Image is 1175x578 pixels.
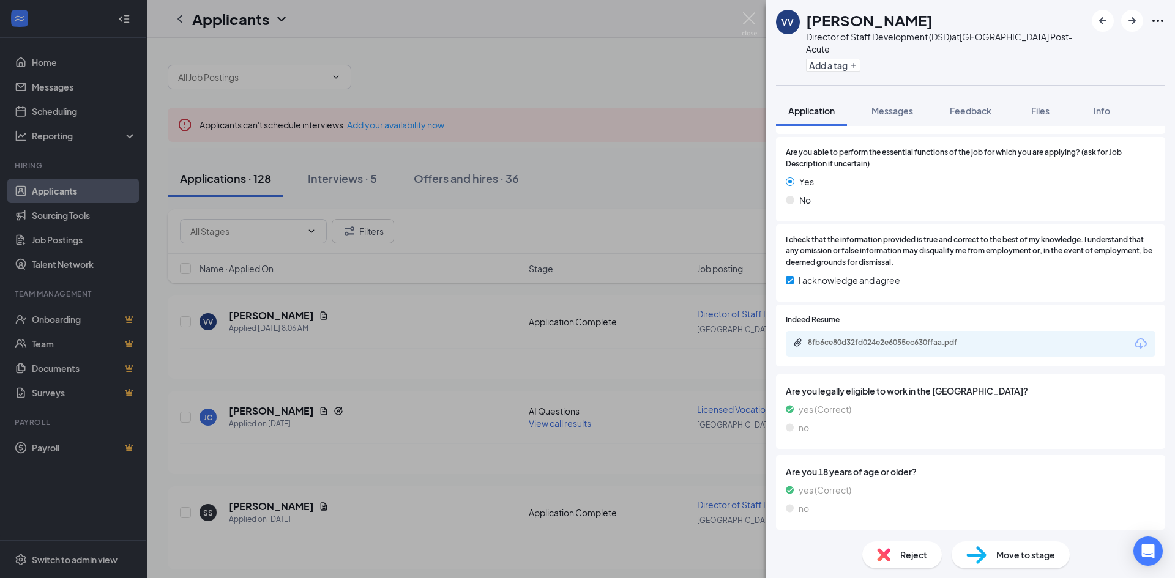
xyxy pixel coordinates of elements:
[850,62,857,69] svg: Plus
[786,147,1155,170] span: Are you able to perform the essential functions of the job for which you are applying? (ask for J...
[1094,105,1110,116] span: Info
[786,234,1155,269] span: I check that the information provided is true and correct to the best of my knowledge. I understa...
[799,273,900,287] span: I acknowledge and agree
[1133,336,1148,351] svg: Download
[950,105,991,116] span: Feedback
[1031,105,1050,116] span: Files
[1121,10,1143,32] button: ArrowRight
[900,548,927,561] span: Reject
[996,548,1055,561] span: Move to stage
[786,314,840,326] span: Indeed Resume
[799,483,851,497] span: yes (Correct)
[793,338,803,347] svg: Paperclip
[871,105,913,116] span: Messages
[1095,13,1110,28] svg: ArrowLeftNew
[1092,10,1114,32] button: ArrowLeftNew
[808,338,979,347] div: 8fb6ce80d32fd024e2e6055ec630ffaa.pdf
[781,16,794,28] div: VV
[1151,13,1165,28] svg: Ellipses
[799,175,814,188] span: Yes
[1133,536,1163,566] div: Open Intercom Messenger
[799,402,851,416] span: yes (Correct)
[806,31,1086,55] div: Director of Staff Development (DSD) at [GEOGRAPHIC_DATA] Post-Acute
[788,105,835,116] span: Application
[786,465,1155,478] span: Are you 18 years of age or older?
[799,193,811,207] span: No
[786,384,1155,398] span: Are you legally eligible to work in the [GEOGRAPHIC_DATA]?
[793,338,991,349] a: Paperclip8fb6ce80d32fd024e2e6055ec630ffaa.pdf
[1125,13,1140,28] svg: ArrowRight
[806,10,933,31] h1: [PERSON_NAME]
[806,59,860,72] button: PlusAdd a tag
[799,502,809,515] span: no
[799,421,809,434] span: no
